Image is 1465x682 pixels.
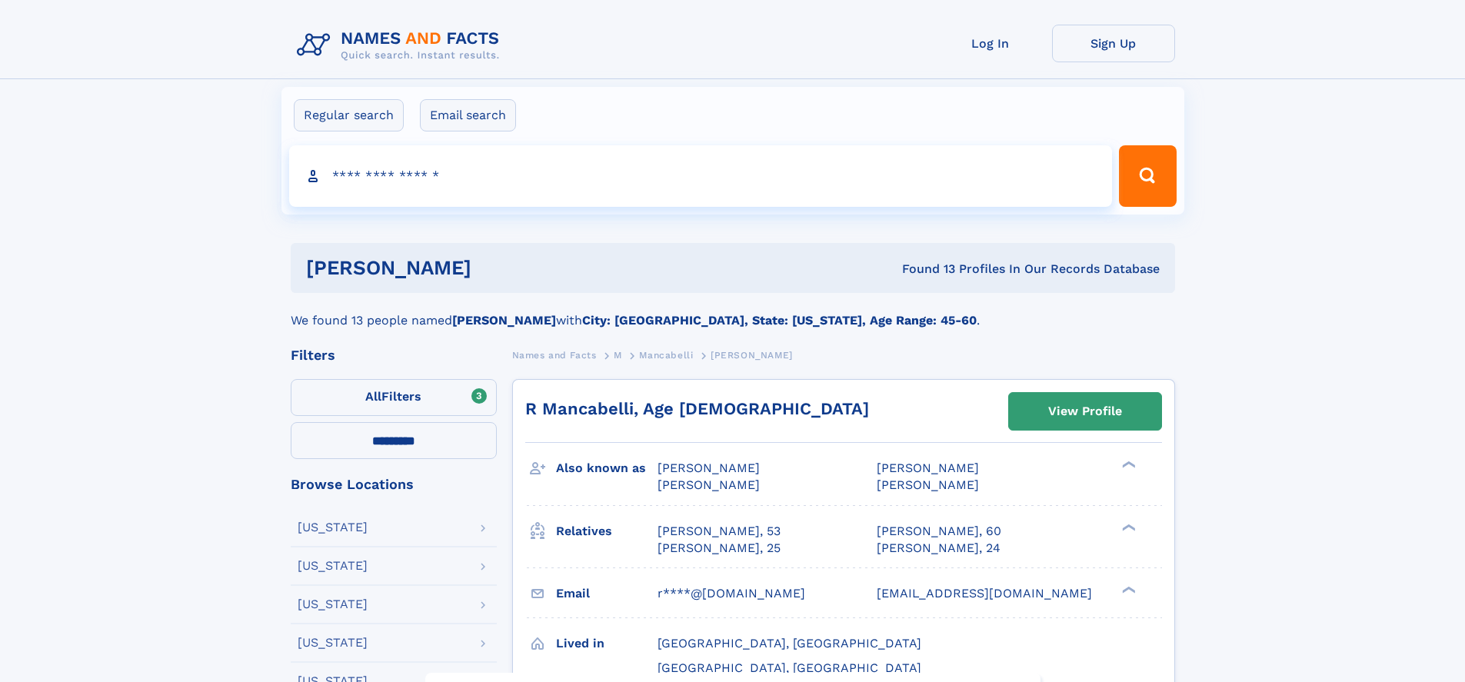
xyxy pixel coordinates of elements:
[1052,25,1175,62] a: Sign Up
[556,581,658,607] h3: Email
[614,350,622,361] span: M
[298,560,368,572] div: [US_STATE]
[658,660,921,675] span: [GEOGRAPHIC_DATA], [GEOGRAPHIC_DATA]
[298,637,368,649] div: [US_STATE]
[291,477,497,491] div: Browse Locations
[291,293,1175,330] div: We found 13 people named with .
[658,461,760,475] span: [PERSON_NAME]
[289,145,1113,207] input: search input
[639,350,693,361] span: Mancabelli
[687,261,1160,278] div: Found 13 Profiles In Our Records Database
[658,477,760,492] span: [PERSON_NAME]
[306,258,687,278] h1: [PERSON_NAME]
[877,540,1001,557] a: [PERSON_NAME], 24
[525,399,869,418] a: R Mancabelli, Age [DEMOGRAPHIC_DATA]
[1118,522,1137,532] div: ❯
[298,598,368,610] div: [US_STATE]
[556,630,658,657] h3: Lived in
[639,345,693,364] a: Mancabelli
[291,25,512,66] img: Logo Names and Facts
[711,350,793,361] span: [PERSON_NAME]
[420,99,516,131] label: Email search
[658,523,781,540] a: [PERSON_NAME], 53
[1118,460,1137,470] div: ❯
[877,586,1092,600] span: [EMAIL_ADDRESS][DOMAIN_NAME]
[291,348,497,362] div: Filters
[1118,584,1137,594] div: ❯
[582,313,977,328] b: City: [GEOGRAPHIC_DATA], State: [US_STATE], Age Range: 45-60
[877,461,979,475] span: [PERSON_NAME]
[298,521,368,534] div: [US_STATE]
[1048,394,1122,429] div: View Profile
[877,477,979,492] span: [PERSON_NAME]
[365,389,381,404] span: All
[658,540,781,557] a: [PERSON_NAME], 25
[1009,393,1161,430] a: View Profile
[877,523,1001,540] a: [PERSON_NAME], 60
[512,345,597,364] a: Names and Facts
[614,345,622,364] a: M
[556,518,658,544] h3: Relatives
[294,99,404,131] label: Regular search
[658,636,921,650] span: [GEOGRAPHIC_DATA], [GEOGRAPHIC_DATA]
[556,455,658,481] h3: Also known as
[1119,145,1176,207] button: Search Button
[929,25,1052,62] a: Log In
[452,313,556,328] b: [PERSON_NAME]
[291,379,497,416] label: Filters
